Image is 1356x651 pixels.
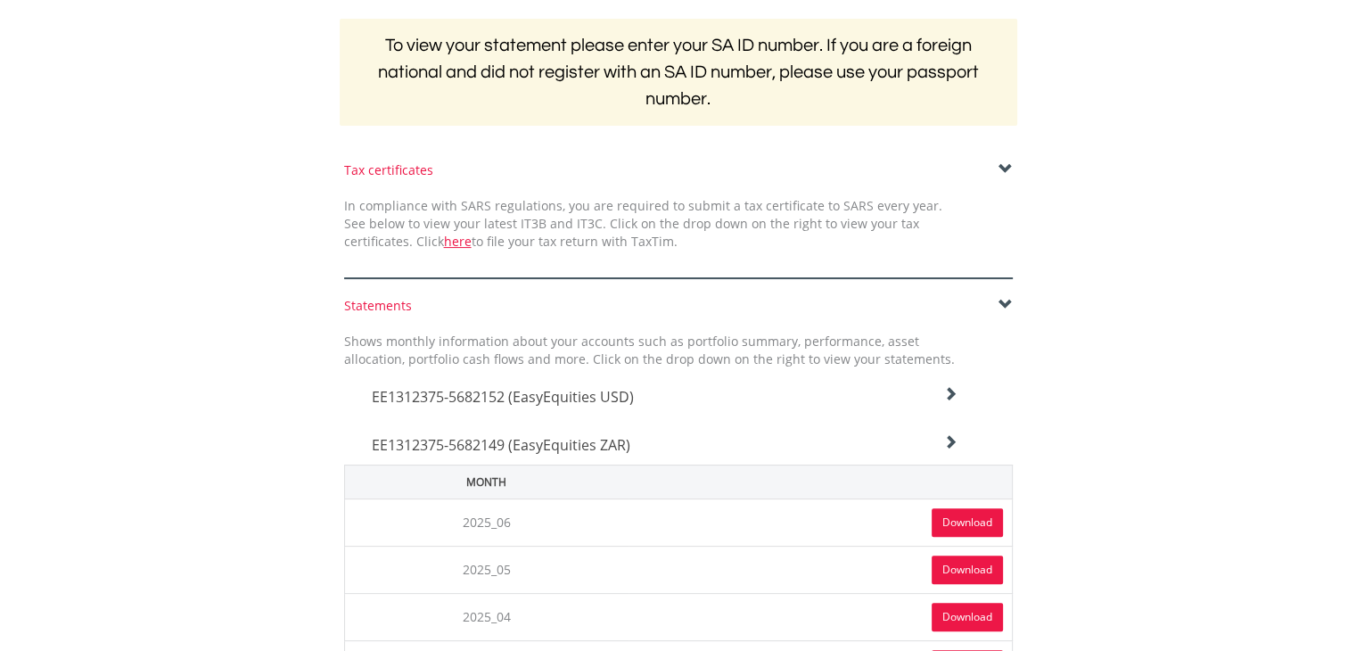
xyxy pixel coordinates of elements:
h2: To view your statement please enter your SA ID number. If you are a foreign national and did not ... [340,19,1017,126]
div: Statements [344,297,1013,315]
span: EE1312375-5682152 (EasyEquities USD) [372,387,634,407]
a: Download [932,508,1003,537]
td: 2025_05 [344,546,629,593]
div: Shows monthly information about your accounts such as portfolio summary, performance, asset alloc... [331,333,968,368]
a: Download [932,603,1003,631]
a: here [444,233,472,250]
div: Tax certificates [344,161,1013,179]
a: Download [932,556,1003,584]
span: Click to file your tax return with TaxTim. [416,233,678,250]
span: In compliance with SARS regulations, you are required to submit a tax certificate to SARS every y... [344,197,942,250]
th: Month [344,465,629,499]
span: EE1312375-5682149 (EasyEquities ZAR) [372,435,630,455]
td: 2025_04 [344,593,629,640]
td: 2025_06 [344,499,629,546]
